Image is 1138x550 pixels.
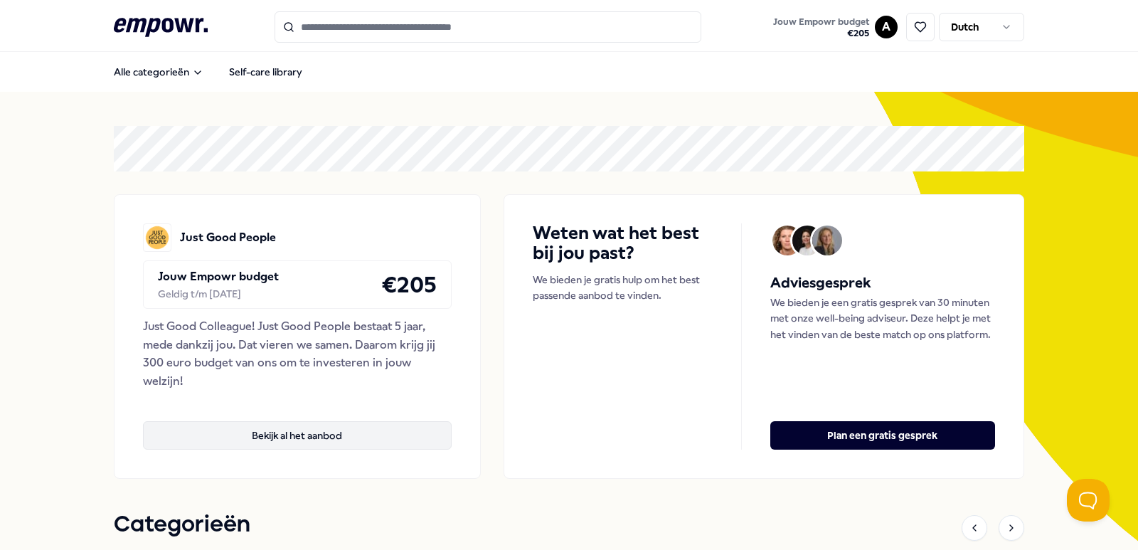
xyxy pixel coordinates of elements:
img: Avatar [792,226,822,255]
iframe: Help Scout Beacon - Open [1067,479,1110,522]
div: Just Good Colleague! Just Good People bestaat 5 jaar, mede dankzij jou. Dat vieren we samen. Daar... [143,317,452,390]
span: € 205 [773,28,869,39]
a: Jouw Empowr budget€205 [767,12,875,42]
button: A [875,16,898,38]
h4: € 205 [381,267,437,302]
button: Jouw Empowr budget€205 [770,14,872,42]
nav: Main [102,58,314,86]
button: Plan een gratis gesprek [770,421,995,450]
p: We bieden je een gratis gesprek van 30 minuten met onze well-being adviseur. Deze helpt je met he... [770,295,995,342]
button: Alle categorieën [102,58,215,86]
a: Bekijk al het aanbod [143,398,452,450]
span: Jouw Empowr budget [773,16,869,28]
input: Search for products, categories or subcategories [275,11,701,43]
img: Avatar [812,226,842,255]
img: Just Good People [143,223,171,252]
div: Geldig t/m [DATE] [158,286,279,302]
img: Avatar [772,226,802,255]
h5: Adviesgesprek [770,272,995,295]
p: We bieden je gratis hulp om het best passende aanbod te vinden. [533,272,713,304]
h1: Categorieën [114,507,250,543]
h4: Weten wat het best bij jou past? [533,223,713,263]
p: Jouw Empowr budget [158,268,279,286]
button: Bekijk al het aanbod [143,421,452,450]
a: Self-care library [218,58,314,86]
p: Just Good People [180,228,276,247]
